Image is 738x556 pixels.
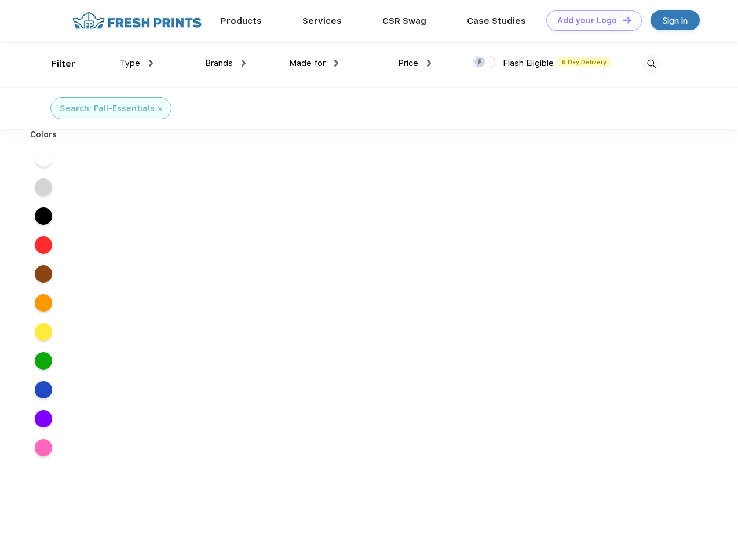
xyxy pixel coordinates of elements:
[398,58,418,68] span: Price
[334,60,338,67] img: dropdown.png
[503,58,554,68] span: Flash Eligible
[120,58,140,68] span: Type
[52,57,75,71] div: Filter
[558,57,610,67] span: 5 Day Delivery
[60,103,155,115] div: Search: Fall-Essentials
[221,16,262,26] a: Products
[158,107,162,111] img: filter_cancel.svg
[642,54,661,74] img: desktop_search.svg
[427,60,431,67] img: dropdown.png
[205,58,233,68] span: Brands
[149,60,153,67] img: dropdown.png
[663,14,688,27] div: Sign in
[557,16,617,25] div: Add your Logo
[623,17,631,23] img: DT
[69,10,205,31] img: fo%20logo%202.webp
[289,58,326,68] span: Made for
[242,60,246,67] img: dropdown.png
[21,129,66,141] div: Colors
[651,10,700,30] a: Sign in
